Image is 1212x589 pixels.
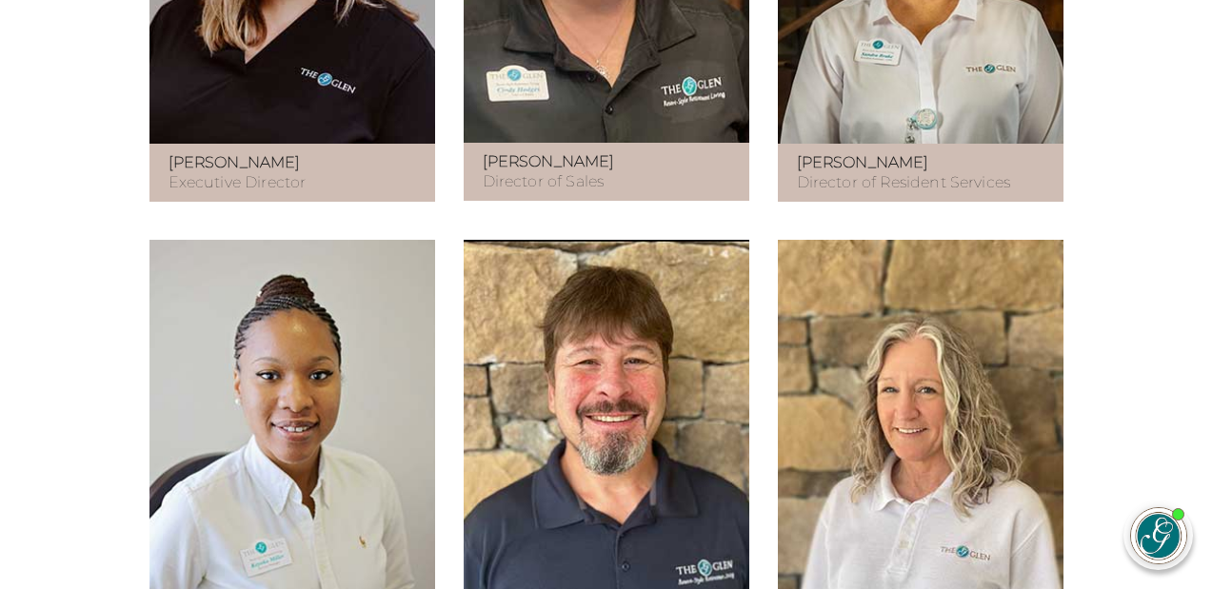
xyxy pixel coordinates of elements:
strong: [PERSON_NAME] [169,153,301,171]
p: Executive Director [169,153,416,193]
img: avatar [1131,508,1186,563]
strong: [PERSON_NAME] [483,152,615,170]
p: Director of Resident Services [797,153,1044,193]
p: Director of Sales [483,152,730,192]
strong: [PERSON_NAME] [797,153,929,171]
